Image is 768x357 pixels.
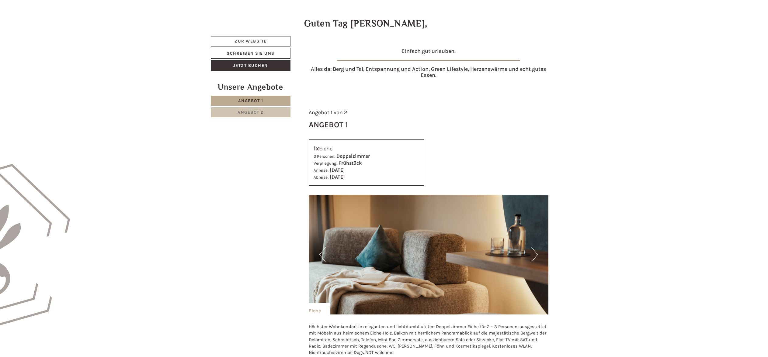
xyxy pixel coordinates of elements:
[337,60,520,61] img: image
[319,247,326,262] button: Previous
[5,16,102,35] div: Guten Tag, wie können wir Ihnen helfen?
[336,153,370,159] b: Doppelzimmer
[9,18,99,22] div: Hotel B&B Feldmessner
[309,324,548,356] p: Höchster Wohnkomfort im eleganten und lichtdurchfluteten Doppelzimmer Eiche für 2 – 3 Personen, a...
[107,5,133,15] div: Montag
[309,48,548,54] h4: Einfach gut urlauben.
[314,145,319,152] b: 1x
[314,168,328,173] small: Anreise:
[309,119,348,130] div: Angebot 1
[211,81,291,93] div: Unsere Angebote
[238,98,263,103] span: Angebot 1
[309,195,548,314] img: image
[531,247,538,262] button: Next
[309,109,347,116] span: Angebot 1 von 2
[309,303,330,314] div: Eiche
[314,175,328,180] small: Abreise:
[9,29,99,34] small: 12:48
[304,19,428,29] h1: Guten Tag [PERSON_NAME],
[211,36,291,46] a: Zur Website
[314,154,335,159] small: 3 Personen:
[238,110,264,115] span: Angebot 2
[211,48,291,59] a: Schreiben Sie uns
[211,60,291,71] a: Jetzt buchen
[339,160,362,166] b: Frühstück
[314,144,419,153] div: Eiche
[314,161,337,166] small: Verpflegung:
[201,160,239,171] button: Senden
[309,66,548,78] h4: Alles da: Berg und Tal, Entspannung und Action, Green Lifestyle, Herzenswärme und echt gutes Essen.
[330,167,345,173] b: [DATE]
[330,174,345,180] b: [DATE]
